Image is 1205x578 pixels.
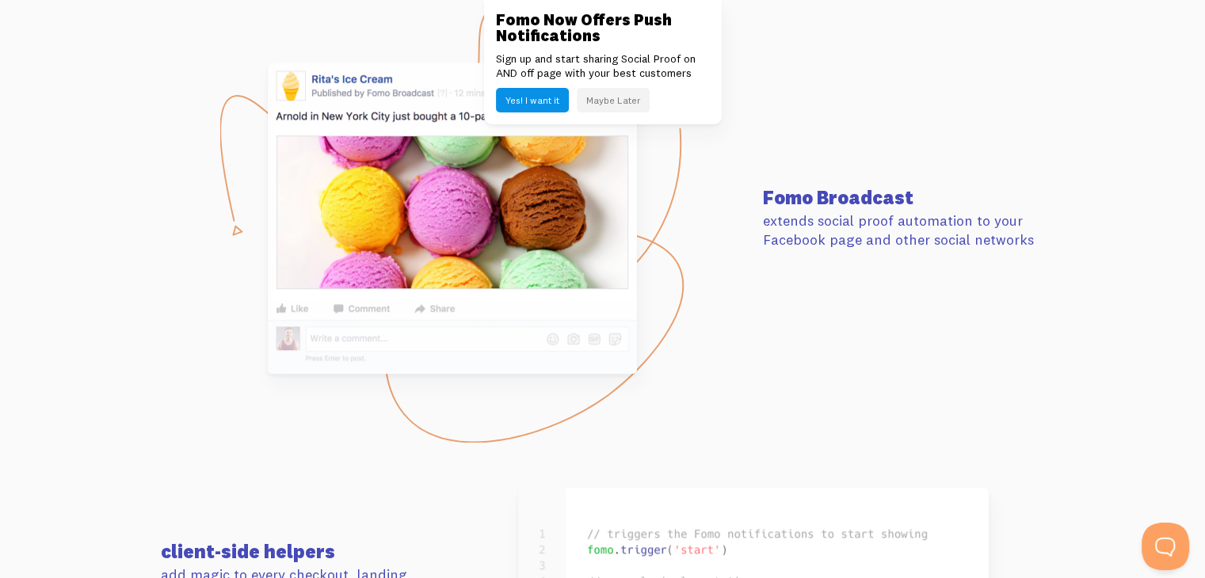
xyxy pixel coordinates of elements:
p: extends social proof automation to your Facebook page and other social networks [763,211,1045,249]
iframe: Help Scout Beacon - Open [1142,523,1189,570]
h3: Fomo Broadcast [763,188,1045,207]
img: broadcast@2x-1795408a7f87fff1dc2e18af8e09f4f0cffd8a3033d5b8b9f05efcbbda204aec.png [268,63,637,374]
button: Maybe Later [577,88,650,112]
button: Yes! I want it [496,88,569,112]
h3: Fomo Now Offers Push Notifications [496,12,710,44]
p: Sign up and start sharing Social Proof on AND off page with your best customers [496,51,710,80]
h3: client-side helpers [161,542,443,561]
